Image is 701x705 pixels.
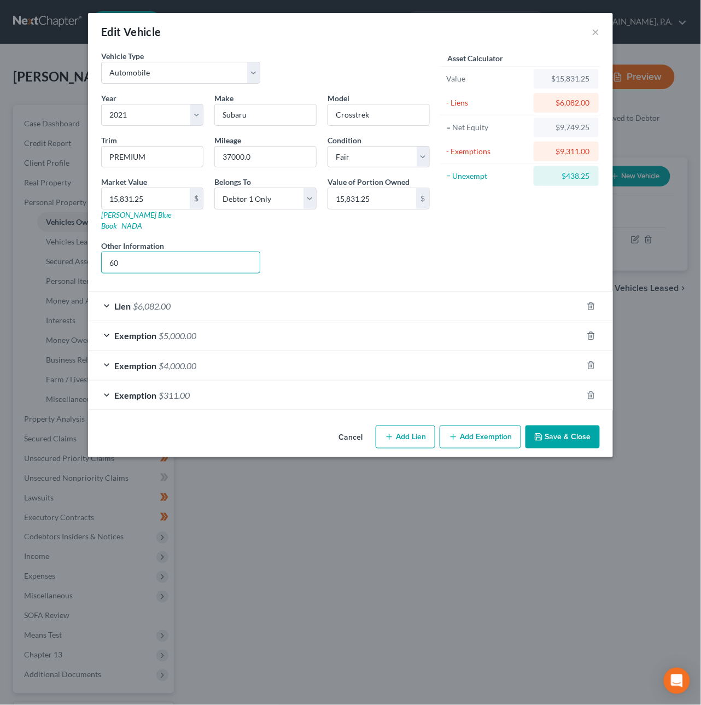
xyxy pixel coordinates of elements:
[542,97,590,108] div: $6,082.00
[542,73,590,84] div: $15,831.25
[159,330,196,341] span: $5,000.00
[114,390,156,400] span: Exemption
[114,330,156,341] span: Exemption
[159,390,190,400] span: $311.00
[215,104,316,125] input: ex. Nissan
[328,104,429,125] input: ex. Altima
[440,426,521,448] button: Add Exemption
[328,135,361,146] label: Condition
[416,188,429,209] div: $
[159,360,196,371] span: $4,000.00
[101,176,147,188] label: Market Value
[330,427,371,448] button: Cancel
[446,73,529,84] div: Value
[446,146,529,157] div: - Exemptions
[114,360,156,371] span: Exemption
[101,24,161,39] div: Edit Vehicle
[133,301,171,311] span: $6,082.00
[101,240,164,252] label: Other Information
[542,122,590,133] div: $9,749.25
[102,188,190,209] input: 0.00
[102,252,260,273] input: (optional)
[114,301,131,311] span: Lien
[101,92,116,104] label: Year
[446,97,529,108] div: - Liens
[102,147,203,167] input: ex. LS, LT, etc
[542,146,590,157] div: $9,311.00
[121,221,142,230] a: NADA
[101,50,144,62] label: Vehicle Type
[328,188,416,209] input: 0.00
[328,176,410,188] label: Value of Portion Owned
[542,171,590,182] div: $438.25
[446,122,529,133] div: = Net Equity
[215,147,316,167] input: --
[214,94,233,103] span: Make
[446,171,529,182] div: = Unexempt
[214,135,241,146] label: Mileage
[190,188,203,209] div: $
[214,177,251,187] span: Belongs To
[664,668,690,694] div: Open Intercom Messenger
[101,210,171,230] a: [PERSON_NAME] Blue Book
[525,426,600,448] button: Save & Close
[101,135,117,146] label: Trim
[376,426,435,448] button: Add Lien
[592,25,600,38] button: ×
[328,92,349,104] label: Model
[447,53,503,64] label: Asset Calculator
